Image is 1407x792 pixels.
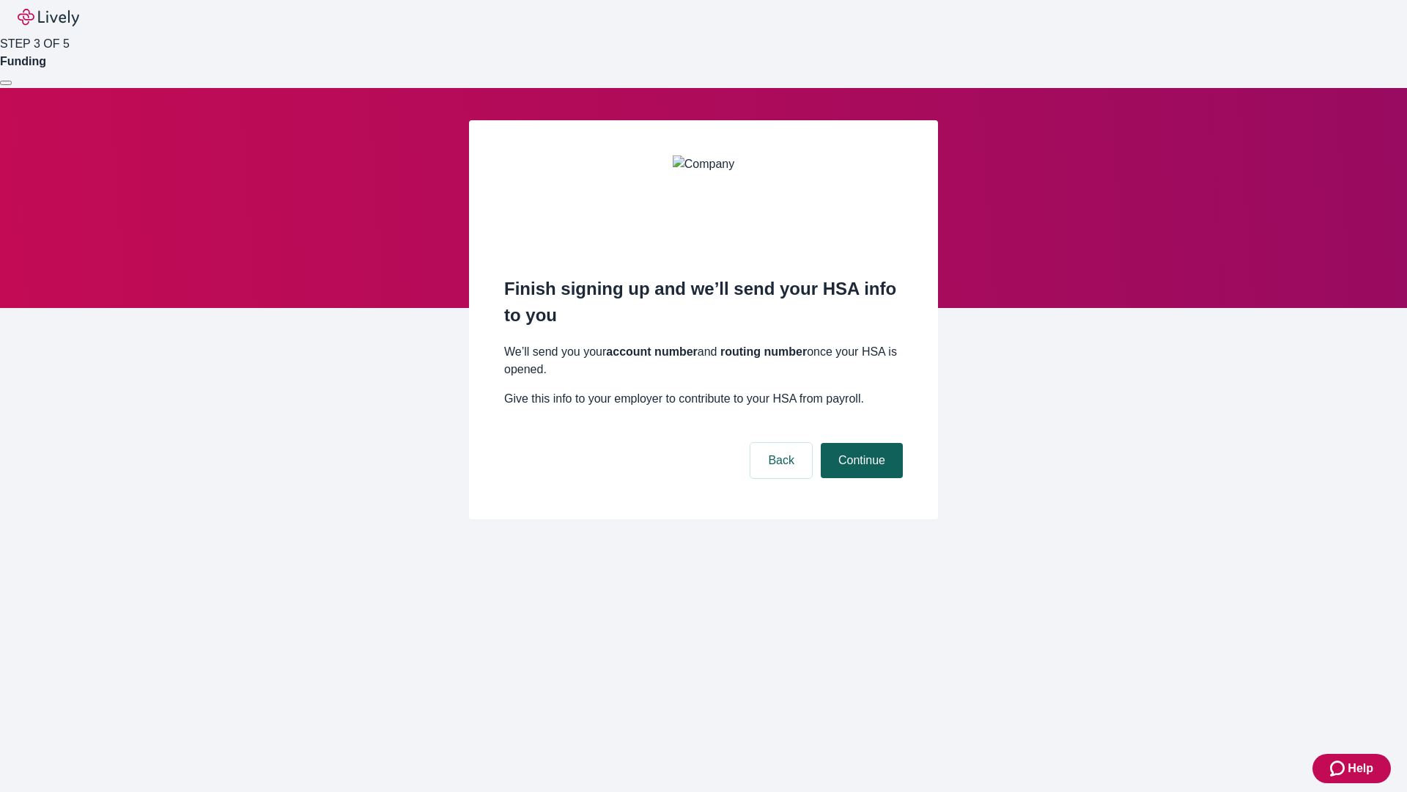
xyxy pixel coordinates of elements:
[504,390,903,408] p: Give this info to your employer to contribute to your HSA from payroll.
[1312,754,1391,783] button: Zendesk support iconHelp
[504,276,903,329] h2: Finish signing up and we’ll send your HSA info to you
[673,155,734,243] img: Company
[821,443,903,478] button: Continue
[1348,760,1373,777] span: Help
[720,345,807,358] strong: routing number
[18,9,79,26] img: Lively
[606,345,697,358] strong: account number
[1330,760,1348,777] svg: Zendesk support icon
[504,343,903,378] p: We’ll send you your and once your HSA is opened.
[750,443,812,478] button: Back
